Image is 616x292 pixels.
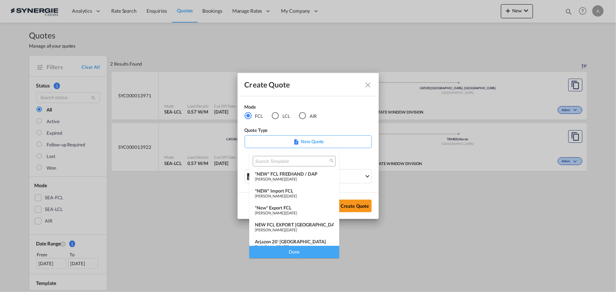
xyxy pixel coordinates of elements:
span: [DATE] [277,244,289,249]
span: [DATE] [286,177,297,181]
span: [PERSON_NAME] [255,194,285,198]
div: | [255,194,334,198]
div: | [255,244,334,249]
md-icon: icon-magnify [329,158,334,163]
span: [DATE] [286,194,297,198]
div: | [255,227,334,232]
span: [DATE] [286,227,297,232]
span: [PERSON_NAME] [255,211,285,215]
span: Thais Fontes [255,244,276,249]
div: | [255,211,334,215]
span: [PERSON_NAME] [255,227,285,232]
span: [DATE] [286,211,297,215]
div: *New* Export FCL [255,205,334,211]
input: Search Template [255,158,328,165]
span: [PERSON_NAME] [255,177,285,181]
div: NEW FCL EXPORT [GEOGRAPHIC_DATA] [255,222,334,227]
div: *NEW* FCL FREEHAND / DAP [255,171,334,177]
div: Arjazon 20' [GEOGRAPHIC_DATA] [255,239,334,244]
div: *NEW* Import FCL [255,188,334,194]
div: | [255,177,334,181]
div: Done [249,246,339,258]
